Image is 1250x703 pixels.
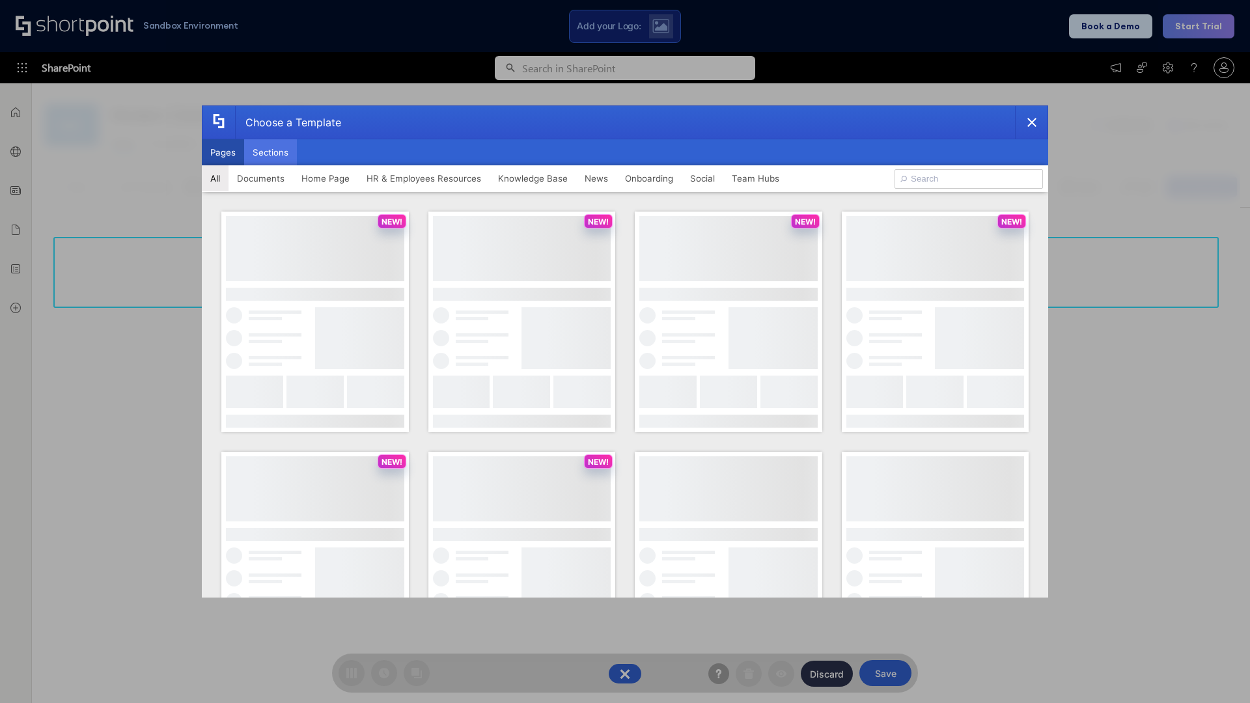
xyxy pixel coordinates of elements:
[490,165,576,191] button: Knowledge Base
[682,165,723,191] button: Social
[1185,641,1250,703] iframe: Chat Widget
[1001,217,1022,227] p: NEW!
[382,217,402,227] p: NEW!
[723,165,788,191] button: Team Hubs
[588,217,609,227] p: NEW!
[244,139,297,165] button: Sections
[229,165,293,191] button: Documents
[293,165,358,191] button: Home Page
[795,217,816,227] p: NEW!
[235,106,341,139] div: Choose a Template
[576,165,617,191] button: News
[617,165,682,191] button: Onboarding
[588,457,609,467] p: NEW!
[202,165,229,191] button: All
[382,457,402,467] p: NEW!
[358,165,490,191] button: HR & Employees Resources
[202,105,1048,598] div: template selector
[895,169,1043,189] input: Search
[202,139,244,165] button: Pages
